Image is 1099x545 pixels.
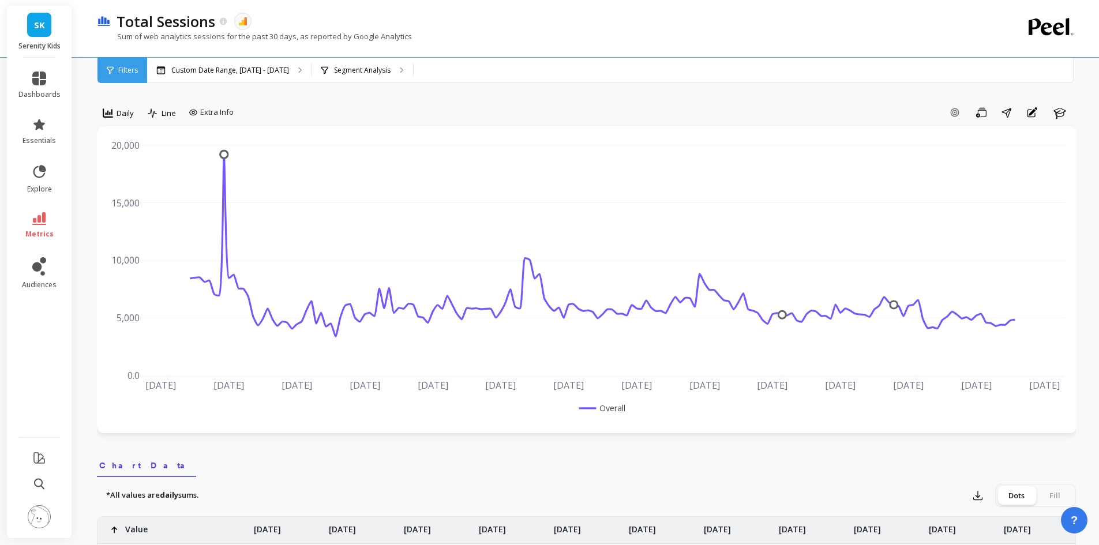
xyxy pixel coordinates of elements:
p: Serenity Kids [18,42,61,51]
div: Fill [1036,486,1074,505]
span: explore [27,185,52,194]
span: Filters [118,66,138,75]
span: dashboards [18,90,61,99]
span: Chart Data [99,460,194,471]
p: Sum of web analytics sessions for the past 30 days, as reported by Google Analytics [97,31,412,42]
span: metrics [25,230,54,239]
img: header icon [97,16,111,27]
p: [DATE] [254,517,281,535]
p: [DATE] [554,517,581,535]
img: profile picture [28,505,51,528]
p: Value [125,517,148,535]
p: [DATE] [404,517,431,535]
span: Daily [117,108,134,119]
p: Total Sessions [117,12,215,31]
p: [DATE] [854,517,881,535]
button: ? [1061,507,1087,533]
p: [DATE] [479,517,506,535]
p: [DATE] [779,517,806,535]
span: audiences [22,280,57,290]
span: ? [1071,512,1078,528]
nav: Tabs [97,450,1076,477]
span: SK [34,18,45,32]
p: [DATE] [1004,517,1031,535]
p: [DATE] [929,517,956,535]
p: [DATE] [704,517,731,535]
img: api.google_analytics_4.svg [238,16,248,27]
p: *All values are sums. [106,490,198,501]
p: [DATE] [629,517,656,535]
span: Line [162,108,176,119]
p: Custom Date Range, [DATE] - [DATE] [171,66,289,75]
p: [DATE] [329,517,356,535]
strong: daily [160,490,178,500]
span: essentials [22,136,56,145]
span: Extra Info [200,107,234,118]
div: Dots [997,486,1036,505]
p: Segment Analysis [334,66,391,75]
